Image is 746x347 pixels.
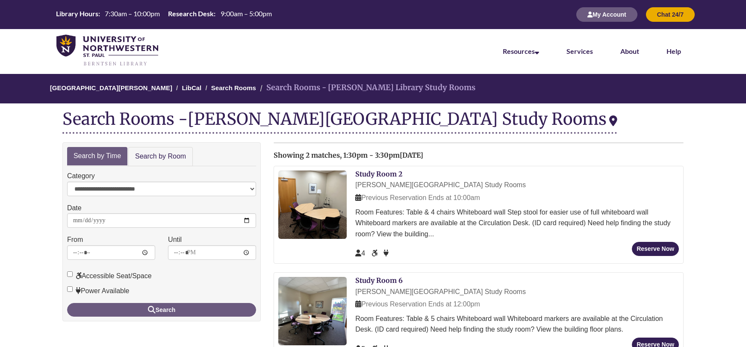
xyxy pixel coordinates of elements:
[620,47,639,55] a: About
[53,9,275,20] a: Hours Today
[355,250,365,257] span: The capacity of this space
[67,271,73,277] input: Accessible Seat/Space
[274,152,684,159] h2: Showing 2 matches
[105,9,160,18] span: 7:30am – 10:00pm
[355,276,403,285] a: Study Room 6
[355,179,679,191] div: [PERSON_NAME][GEOGRAPHIC_DATA] Study Rooms
[355,194,480,201] span: Previous Reservation Ends at 10:00am
[666,47,681,55] a: Help
[278,277,347,345] img: Study Room 6
[258,82,475,94] li: Search Rooms - [PERSON_NAME] Library Study Rooms
[576,11,637,18] a: My Account
[355,300,480,308] span: Previous Reservation Ends at 12:00pm
[632,242,679,256] button: Reserve Now
[168,234,182,245] label: Until
[355,170,402,178] a: Study Room 2
[128,147,193,166] a: Search by Room
[67,285,130,297] label: Power Available
[355,207,679,240] div: Room Features: Table & 4 chairs Whiteboard wall Step stool for easier use of full whiteboard wall...
[53,9,101,18] th: Library Hours:
[56,35,158,67] img: UNWSP Library Logo
[67,303,256,317] button: Search
[646,11,695,18] a: Chat 24/7
[188,109,617,129] div: [PERSON_NAME][GEOGRAPHIC_DATA] Study Rooms
[53,9,275,19] table: Hours Today
[165,9,217,18] th: Research Desk:
[67,171,95,182] label: Category
[67,271,152,282] label: Accessible Seat/Space
[62,74,684,103] nav: Breadcrumb
[372,250,379,257] span: Accessible Seat/Space
[278,171,347,239] img: Study Room 2
[566,47,593,55] a: Services
[211,84,256,91] a: Search Rooms
[646,7,695,22] button: Chat 24/7
[355,313,679,335] div: Room Features: Table & 5 chairs Whiteboard wall Whiteboard markers are available at the Circulati...
[182,84,201,91] a: LibCal
[67,234,83,245] label: From
[503,47,539,55] a: Resources
[67,286,73,292] input: Power Available
[576,7,637,22] button: My Account
[67,147,127,165] a: Search by Time
[50,84,172,91] a: [GEOGRAPHIC_DATA][PERSON_NAME]
[355,286,679,297] div: [PERSON_NAME][GEOGRAPHIC_DATA] Study Rooms
[62,110,617,134] div: Search Rooms -
[383,250,389,257] span: Power Available
[67,203,82,214] label: Date
[221,9,272,18] span: 9:00am – 5:00pm
[340,151,423,159] span: , 1:30pm - 3:30pm[DATE]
